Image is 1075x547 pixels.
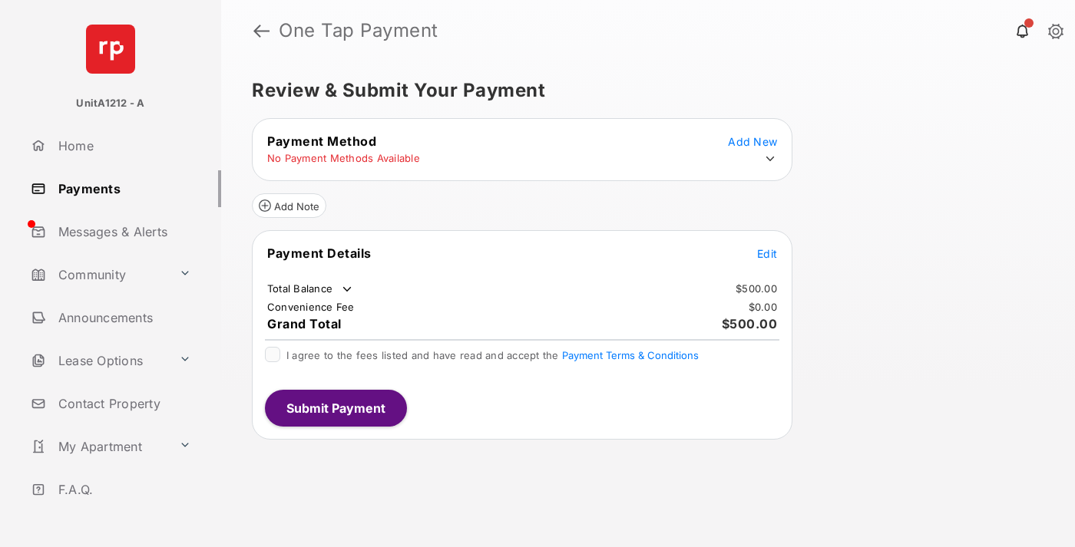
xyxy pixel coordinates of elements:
[266,282,355,297] td: Total Balance
[722,316,778,331] span: $500.00
[252,193,326,218] button: Add Note
[25,385,221,422] a: Contact Property
[286,349,699,361] span: I agree to the fees listed and have read and accept the
[757,247,777,260] span: Edit
[562,349,699,361] button: I agree to the fees listed and have read and accept the
[728,135,777,148] span: Add New
[25,170,221,207] a: Payments
[757,245,777,261] button: Edit
[728,133,777,149] button: Add New
[265,390,407,427] button: Submit Payment
[25,256,173,293] a: Community
[735,282,778,295] td: $500.00
[267,133,376,149] span: Payment Method
[279,21,438,40] strong: One Tap Payment
[76,96,144,111] p: UnitA1212 - A
[748,300,778,314] td: $0.00
[25,471,221,508] a: F.A.Q.
[266,300,356,314] td: Convenience Fee
[25,342,173,379] a: Lease Options
[266,151,421,165] td: No Payment Methods Available
[25,428,173,465] a: My Apartment
[25,299,221,336] a: Announcements
[86,25,135,74] img: svg+xml;base64,PHN2ZyB4bWxucz0iaHR0cDovL3d3dy53My5vcmcvMjAwMC9zdmciIHdpZHRoPSI2NCIgaGVpZ2h0PSI2NC...
[267,316,342,331] span: Grand Total
[25,213,221,250] a: Messages & Alerts
[252,81,1032,100] h5: Review & Submit Your Payment
[267,245,372,261] span: Payment Details
[25,127,221,164] a: Home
